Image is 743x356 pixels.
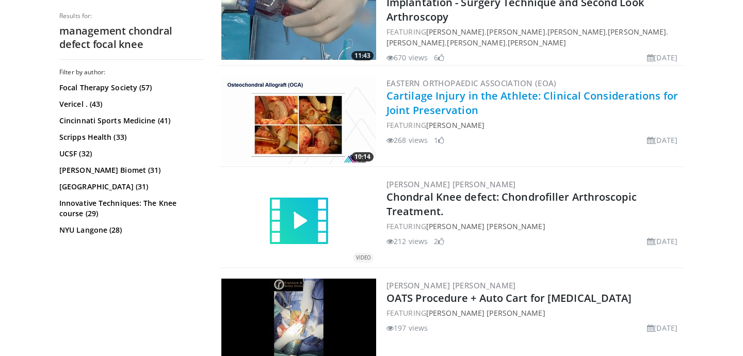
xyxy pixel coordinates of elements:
a: [PERSON_NAME] [PERSON_NAME] [426,221,545,231]
a: Eastern Orthopaedic Association (EOA) [386,78,557,88]
a: 10:14 [221,76,376,164]
small: VIDEO [356,254,370,261]
li: 6 [434,52,444,63]
h3: Filter by author: [59,68,204,76]
li: 268 views [386,135,428,145]
div: FEATURING , , , , , , [386,26,682,48]
li: 197 views [386,322,428,333]
a: Vericel . (43) [59,99,201,109]
p: Results for: [59,12,204,20]
a: [PERSON_NAME] [PERSON_NAME] [386,179,516,189]
a: [PERSON_NAME] [487,27,545,37]
a: Scripps Health (33) [59,132,201,142]
a: [PERSON_NAME] [608,27,666,37]
a: [PERSON_NAME] [PERSON_NAME] [426,308,545,318]
li: 1 [434,135,444,145]
li: [DATE] [647,52,677,63]
a: UCSF (32) [59,149,201,159]
a: NYU Langone (28) [59,225,201,235]
li: 2 [434,236,444,247]
li: [DATE] [647,135,677,145]
a: [PERSON_NAME] [508,38,566,47]
a: [PERSON_NAME] [447,38,505,47]
img: video.svg [268,190,330,252]
a: [PERSON_NAME] Biomet (31) [59,165,201,175]
div: FEATURING [386,120,682,131]
a: Focal Therapy Society (57) [59,83,201,93]
span: 11:43 [351,51,374,60]
a: [PERSON_NAME] [426,120,484,130]
a: [PERSON_NAME] [386,38,445,47]
a: [GEOGRAPHIC_DATA] (31) [59,182,201,192]
span: 10:14 [351,152,374,161]
li: 670 views [386,52,428,63]
a: OATS Procedure + Auto Cart for [MEDICAL_DATA] [386,291,632,305]
li: [DATE] [647,236,677,247]
img: 73fc07af-5320-49a3-a573-fa7959b841f6.300x170_q85_crop-smart_upscale.jpg [221,76,376,164]
a: Chondral Knee defect: Chondrofiller Arthroscopic Treatment. [386,190,637,218]
div: FEATURING [386,308,682,318]
a: [PERSON_NAME] [426,27,484,37]
a: Cincinnati Sports Medicine (41) [59,116,201,126]
h2: management chondral defect focal knee [59,24,204,51]
a: [PERSON_NAME] [547,27,606,37]
a: [PERSON_NAME] [PERSON_NAME] [386,280,516,290]
li: [DATE] [647,322,677,333]
a: Innovative Techniques: The Knee course (29) [59,198,201,219]
a: VIDEO [221,190,376,252]
div: FEATURING [386,221,682,232]
li: 212 views [386,236,428,247]
a: Cartilage Injury in the Athlete: Clinical Considerations for Joint Preservation [386,89,678,117]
